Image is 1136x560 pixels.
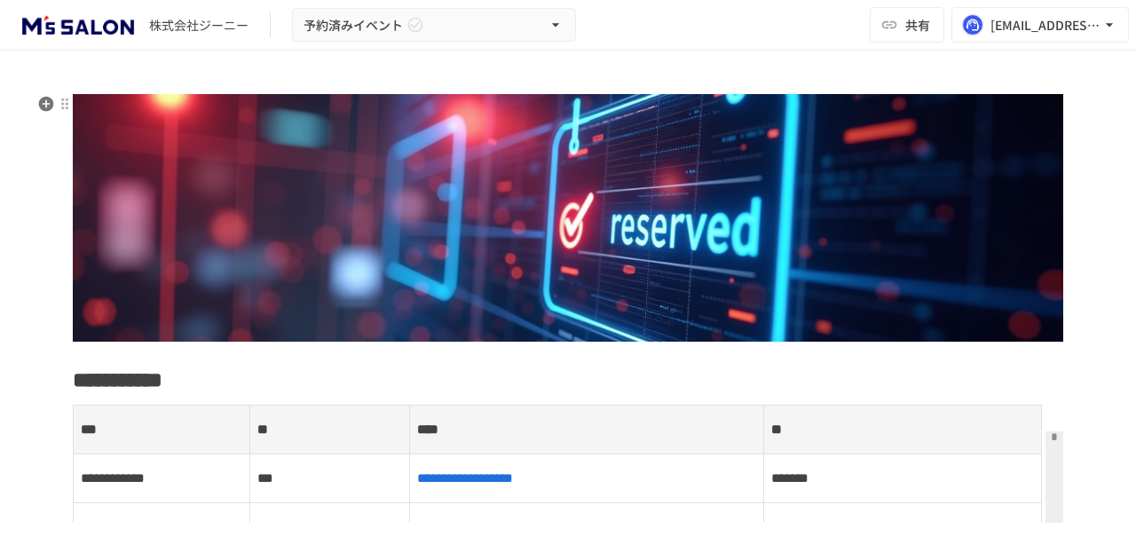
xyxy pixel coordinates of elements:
[951,7,1129,43] button: [EMAIL_ADDRESS][DOMAIN_NAME]
[73,94,1063,342] img: 4YaVNvghWHyx3YDDB2QtmMGKB5aOUBhtS9xqPTY3LDs
[21,11,135,39] img: uR8vTSKdklMXEQDRv4syRcVic50bBT2x3lbNcVSK8BN
[304,14,403,36] span: 予約済みイベント
[149,16,248,35] div: 株式会社ジーニー
[870,7,944,43] button: 共有
[905,15,930,35] span: 共有
[990,14,1100,36] div: [EMAIL_ADDRESS][DOMAIN_NAME]
[292,8,576,43] button: 予約済みイベント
